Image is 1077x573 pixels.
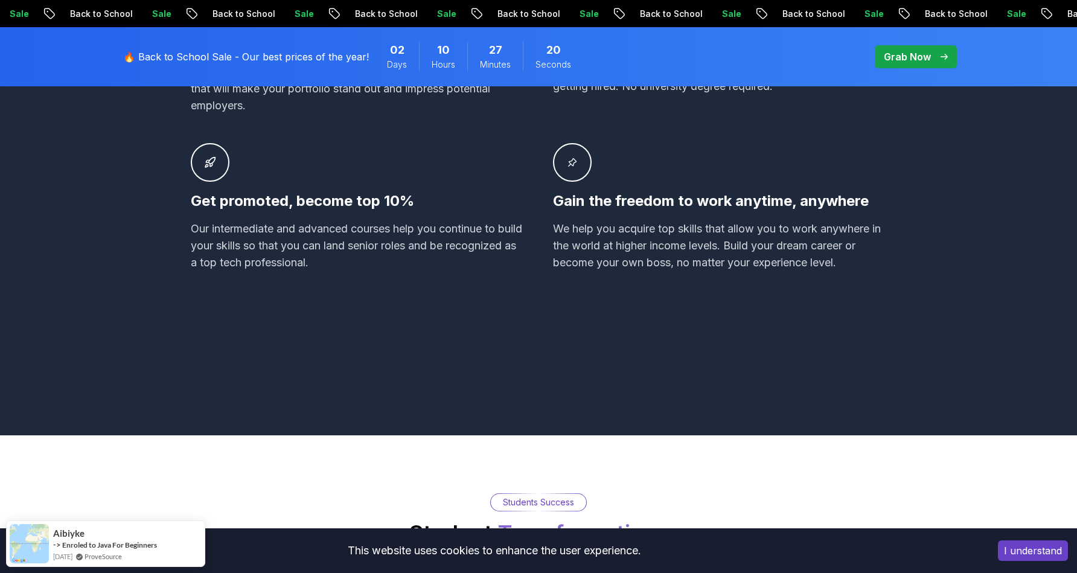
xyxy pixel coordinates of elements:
p: Sale [625,8,664,20]
p: Back to School [971,8,1053,20]
p: The projects we help you build are professional, real-world apps that will make your portfolio st... [191,63,524,114]
span: 20 Seconds [546,42,561,59]
p: Sale [56,8,94,20]
p: Back to School [543,8,625,20]
span: 10 Hours [437,42,450,59]
h2: Student [409,521,668,545]
p: We help you acquire top skills that allow you to work anywhere in the world at higher income leve... [553,220,886,271]
span: 2 Days [390,42,404,59]
p: Back to School [116,8,198,20]
span: Aibiyke [53,528,85,539]
div: This website uses cookies to enhance the user experience. [9,537,980,564]
p: Our intermediate and advanced courses help you continue to build your skills so that you can land... [191,220,524,271]
p: Back to School [828,8,910,20]
p: Students Success [503,496,574,508]
h3: Gain the freedom to work anytime, anywhere [553,191,886,211]
p: Sale [198,8,237,20]
span: Days [387,59,407,71]
p: Back to School [401,8,483,20]
span: Hours [432,59,455,71]
span: -> [53,540,61,549]
a: ProveSource [85,551,122,562]
h3: Get promoted, become top 10% [191,191,524,211]
span: 27 Minutes [489,42,502,59]
a: Enroled to Java For Beginners [62,540,157,549]
span: Seconds [535,59,571,71]
p: Sale [340,8,379,20]
p: 🔥 Back to School Sale - Our best prices of the year! [123,50,369,64]
img: provesource social proof notification image [10,524,49,563]
span: [DATE] [53,551,72,562]
p: Back to School [686,8,768,20]
span: Transformations [498,520,668,546]
span: Minutes [480,59,511,71]
p: Grab Now [884,50,931,64]
p: Back to School [258,8,340,20]
p: Sale [910,8,949,20]
p: Sale [483,8,522,20]
button: Accept cookies [998,540,1068,561]
p: Sale [768,8,807,20]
